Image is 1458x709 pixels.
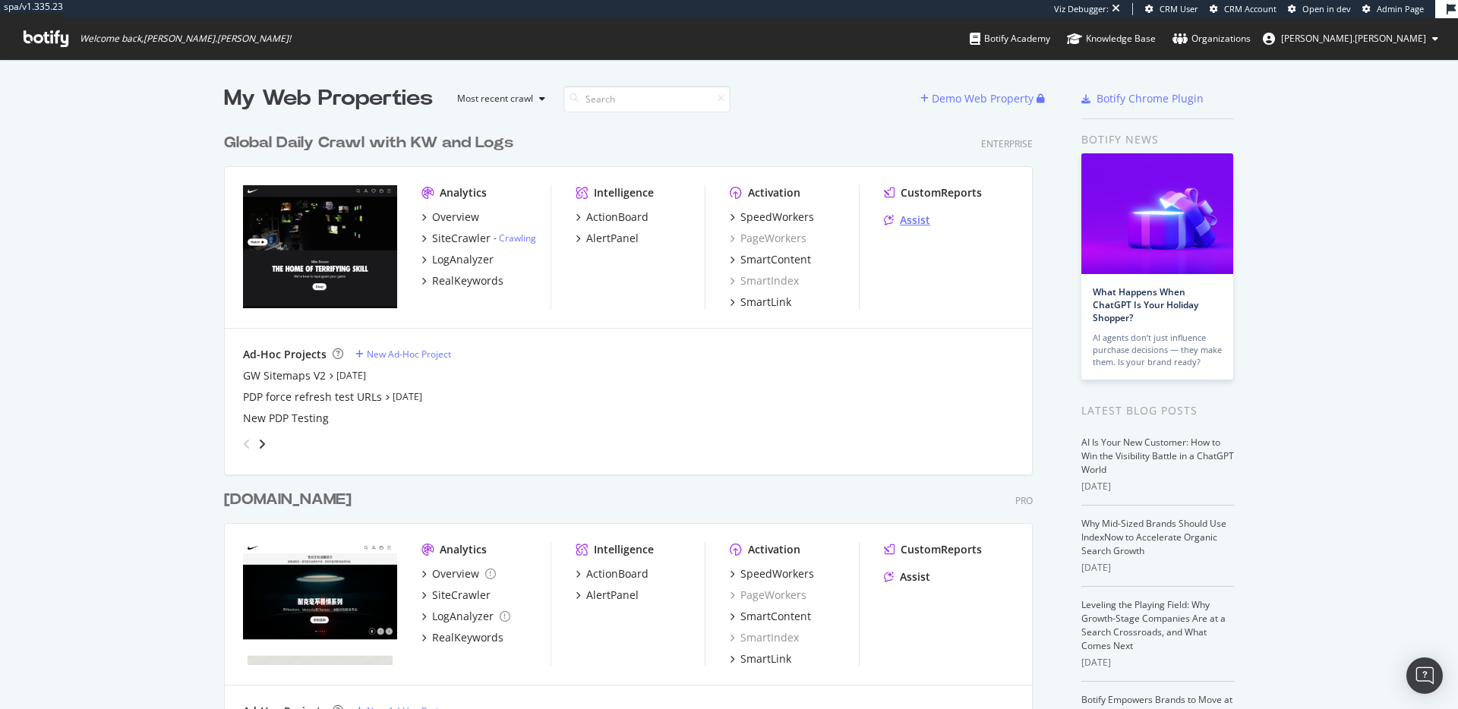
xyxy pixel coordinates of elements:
[586,231,639,246] div: AlertPanel
[243,542,397,665] img: nike.com.cn
[1145,3,1198,15] a: CRM User
[367,348,451,361] div: New Ad-Hoc Project
[1081,561,1234,575] div: [DATE]
[730,231,806,246] a: PageWorkers
[432,273,503,288] div: RealKeywords
[563,86,731,112] input: Search
[970,31,1050,46] div: Botify Academy
[730,588,806,603] a: PageWorkers
[445,87,551,111] button: Most recent crawl
[421,210,479,225] a: Overview
[1406,657,1443,694] div: Open Intercom Messenger
[932,91,1034,106] div: Demo Web Property
[586,588,639,603] div: AlertPanel
[981,137,1033,150] div: Enterprise
[1081,153,1233,274] img: What Happens When ChatGPT Is Your Holiday Shopper?
[432,609,494,624] div: LogAnalyzer
[970,18,1050,59] a: Botify Academy
[421,609,510,624] a: LogAnalyzer
[730,630,799,645] a: SmartIndex
[900,213,930,228] div: Assist
[1362,3,1424,15] a: Admin Page
[224,132,513,154] div: Global Daily Crawl with KW and Logs
[224,489,352,511] div: [DOMAIN_NAME]
[224,489,358,511] a: [DOMAIN_NAME]
[576,210,649,225] a: ActionBoard
[393,390,422,403] a: [DATE]
[740,252,811,267] div: SmartContent
[740,566,814,581] div: SpeedWorkers
[1081,402,1234,419] div: Latest Blog Posts
[432,252,494,267] div: LogAnalyzer
[730,273,799,288] a: SmartIndex
[748,542,800,557] div: Activation
[1067,18,1156,59] a: Knowledge Base
[243,389,382,405] a: PDP force refresh test URLs
[1251,27,1450,51] button: [PERSON_NAME].[PERSON_NAME]
[440,185,487,200] div: Analytics
[1172,31,1251,46] div: Organizations
[432,630,503,645] div: RealKeywords
[1081,91,1204,106] a: Botify Chrome Plugin
[440,542,487,557] div: Analytics
[1081,656,1234,670] div: [DATE]
[586,210,649,225] div: ActionBoard
[421,566,496,581] a: Overview
[494,232,536,244] div: -
[730,651,791,666] a: SmartLink
[1172,18,1251,59] a: Organizations
[740,651,791,666] div: SmartLink
[1210,3,1277,15] a: CRM Account
[355,348,451,361] a: New Ad-Hoc Project
[1288,3,1351,15] a: Open in dev
[884,569,930,585] a: Assist
[920,87,1037,111] button: Demo Web Property
[730,295,791,310] a: SmartLink
[884,213,930,228] a: Assist
[730,566,814,581] a: SpeedWorkers
[243,411,329,426] a: New PDP Testing
[884,542,982,557] a: CustomReports
[243,347,327,362] div: Ad-Hoc Projects
[421,252,494,267] a: LogAnalyzer
[1081,480,1234,493] div: [DATE]
[1015,494,1033,507] div: Pro
[432,588,491,603] div: SiteCrawler
[920,92,1037,105] a: Demo Web Property
[1281,32,1426,45] span: joe.mcdonald
[1081,598,1226,652] a: Leveling the Playing Field: Why Growth-Stage Companies Are at a Search Crossroads, and What Comes...
[80,33,291,45] span: Welcome back, [PERSON_NAME].[PERSON_NAME] !
[499,232,536,244] a: Crawling
[421,588,491,603] a: SiteCrawler
[730,609,811,624] a: SmartContent
[576,588,639,603] a: AlertPanel
[1160,3,1198,14] span: CRM User
[1081,131,1234,148] div: Botify news
[1093,285,1198,324] a: What Happens When ChatGPT Is Your Holiday Shopper?
[748,185,800,200] div: Activation
[594,185,654,200] div: Intelligence
[1377,3,1424,14] span: Admin Page
[1093,332,1222,368] div: AI agents don’t just influence purchase decisions — they make them. Is your brand ready?
[1067,31,1156,46] div: Knowledge Base
[900,569,930,585] div: Assist
[224,132,519,154] a: Global Daily Crawl with KW and Logs
[884,185,982,200] a: CustomReports
[1097,91,1204,106] div: Botify Chrome Plugin
[576,566,649,581] a: ActionBoard
[1054,3,1109,15] div: Viz Debugger:
[740,210,814,225] div: SpeedWorkers
[243,368,326,383] div: GW Sitemaps V2
[243,185,397,308] img: nike.com
[432,210,479,225] div: Overview
[237,432,257,456] div: angle-left
[740,609,811,624] div: SmartContent
[730,210,814,225] a: SpeedWorkers
[594,542,654,557] div: Intelligence
[457,94,533,103] div: Most recent crawl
